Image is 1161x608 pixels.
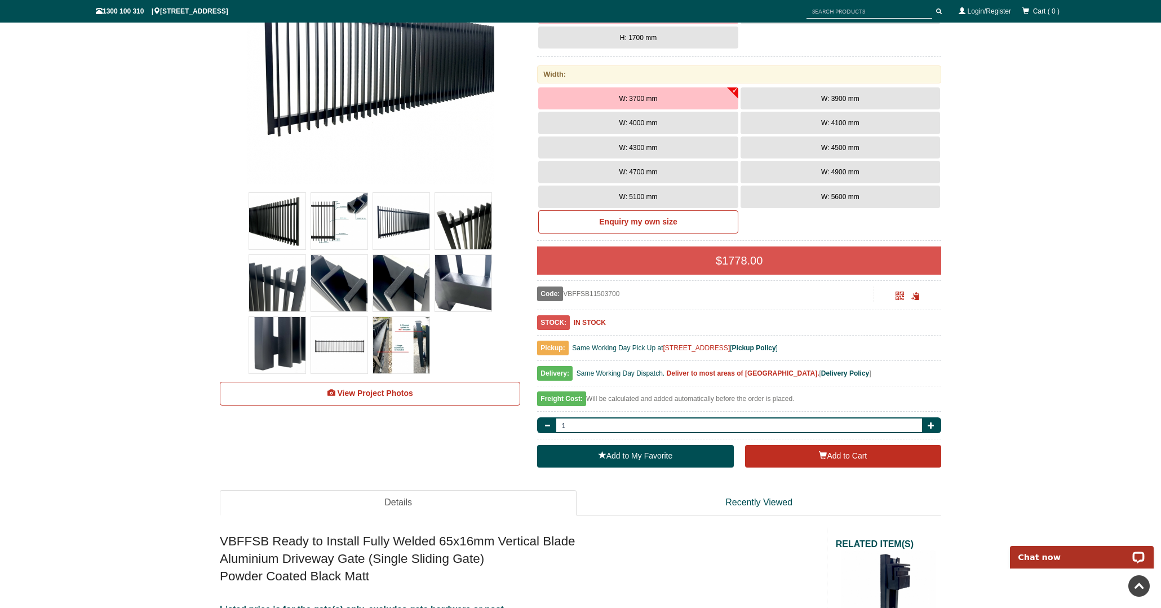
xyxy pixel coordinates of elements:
div: Will be calculated and added automatically before the order is placed. [537,392,941,412]
button: W: 5600 mm [741,186,940,208]
a: Login/Register [968,7,1011,15]
button: W: 3700 mm [538,87,738,110]
span: W: 4500 mm [821,144,859,152]
img: VBFFSB - Ready to Install Fully Welded 65x16mm Vertical Blade - Aluminium Sliding Driveway Gate -... [373,255,429,311]
span: View Project Photos [337,389,413,398]
img: VBFFSB - Ready to Install Fully Welded 65x16mm Vertical Blade - Aluminium Sliding Driveway Gate -... [435,255,491,311]
button: W: 4500 mm [741,136,940,159]
span: W: 3700 mm [619,95,658,103]
img: VBFFSB - Ready to Install Fully Welded 65x16mm Vertical Blade - Aluminium Sliding Driveway Gate -... [311,317,367,373]
a: Details [220,490,577,516]
div: [ ] [537,367,941,386]
span: W: 4000 mm [619,119,658,127]
iframe: LiveChat chat widget [1003,533,1161,569]
span: Pickup: [537,341,568,355]
span: Freight Cost: [537,391,586,406]
a: Add to My Favorite [537,445,733,468]
button: W: 4100 mm [741,112,940,134]
span: H: 1700 mm [620,34,657,42]
span: W: 4300 mm [619,144,658,152]
button: H: 1700 mm [538,27,738,49]
span: W: 5600 mm [821,193,859,201]
a: Pickup Policy [732,344,776,352]
a: Enquiry my own size [538,210,738,234]
span: 1778.00 [722,254,763,267]
img: VBFFSB - Ready to Install Fully Welded 65x16mm Vertical Blade - Aluminium Sliding Driveway Gate -... [435,193,491,249]
button: W: 4000 mm [538,112,738,134]
span: 1300 100 310 | [STREET_ADDRESS] [96,7,228,15]
img: VBFFSB - Ready to Install Fully Welded 65x16mm Vertical Blade - Aluminium Sliding Driveway Gate -... [311,193,367,249]
a: Recently Viewed [577,490,941,516]
span: Click to copy the URL [911,292,920,301]
div: $ [537,246,941,275]
img: VBFFSB - Ready to Install Fully Welded 65x16mm Vertical Blade - Aluminium Sliding Driveway Gate -... [249,317,305,373]
span: STOCK: [537,315,570,330]
button: W: 4300 mm [538,136,738,159]
span: W: 3900 mm [821,95,859,103]
button: Add to Cart [745,445,941,468]
span: W: 4700 mm [619,168,658,176]
h2: VBFFSB Ready to Install Fully Welded 65x16mm Vertical Blade Aluminium Driveway Gate (Single Slidi... [220,532,818,585]
b: Enquiry my own size [599,217,677,226]
button: W: 3900 mm [741,87,940,110]
span: Same Working Day Pick Up at [ ] [572,344,778,352]
span: W: 4100 mm [821,119,859,127]
img: VBFFSB - Ready to Install Fully Welded 65x16mm Vertical Blade - Aluminium Sliding Driveway Gate -... [311,255,367,311]
img: VBFFSB - Ready to Install Fully Welded 65x16mm Vertical Blade - Aluminium Sliding Driveway Gate -... [373,193,429,249]
h2: RELATED ITEM(S) [836,538,941,550]
a: [STREET_ADDRESS] [663,344,730,352]
div: Width: [537,65,941,83]
button: W: 4700 mm [538,161,738,183]
span: Cart ( 0 ) [1033,7,1060,15]
span: Delivery: [537,366,573,381]
b: IN STOCK [574,319,606,327]
button: W: 5100 mm [538,186,738,208]
img: VBFFSB - Ready to Install Fully Welded 65x16mm Vertical Blade - Aluminium Sliding Driveway Gate -... [249,193,305,249]
input: SEARCH PRODUCTS [807,5,932,19]
img: VBFFSB - Ready to Install Fully Welded 65x16mm Vertical Blade - Aluminium Sliding Driveway Gate -... [373,317,429,373]
span: Code: [537,287,563,301]
span: Same Working Day Dispatch. [577,369,665,377]
span: W: 5100 mm [619,193,658,201]
img: VBFFSB - Ready to Install Fully Welded 65x16mm Vertical Blade - Aluminium Sliding Driveway Gate -... [249,255,305,311]
a: Click to enlarge and scan to share. [896,293,904,301]
div: VBFFSB11503700 [537,287,874,301]
a: Delivery Policy [821,369,869,377]
b: Deliver to most areas of [GEOGRAPHIC_DATA]. [667,369,819,377]
a: View Project Photos [220,382,520,406]
button: W: 4900 mm [741,161,940,183]
span: W: 4900 mm [821,168,859,176]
